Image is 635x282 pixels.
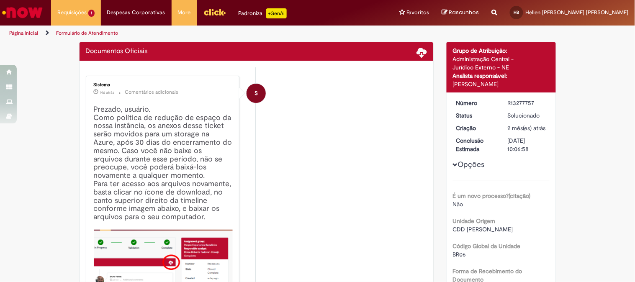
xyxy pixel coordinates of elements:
[526,9,629,16] span: Hellen [PERSON_NAME] [PERSON_NAME]
[508,124,547,132] div: 11/07/2025 08:10:55
[453,72,550,80] div: Analista responsável:
[449,8,479,16] span: Rascunhos
[508,124,546,132] time: 11/07/2025 08:10:55
[453,226,513,233] span: CDD [PERSON_NAME]
[56,30,118,36] a: Formulário de Atendimento
[514,10,519,15] span: HB
[508,111,547,120] div: Solucionado
[107,8,165,17] span: Despesas Corporativas
[453,242,521,250] b: Código Global da Unidade
[266,8,287,18] p: +GenAi
[94,82,233,87] div: Sistema
[453,55,550,72] div: Administração Central - Jurídico Externo - NE
[508,124,546,132] span: 2 mês(es) atrás
[417,47,427,57] span: Baixar anexos
[9,30,38,36] a: Página inicial
[453,217,496,225] b: Unidade Origem
[100,90,115,95] time: 15/08/2025 00:32:03
[450,111,501,120] dt: Status
[508,99,547,107] div: R13277757
[453,46,550,55] div: Grupo de Atribuição:
[86,48,148,55] h2: Documentos Oficiais Histórico de tíquete
[453,80,550,88] div: [PERSON_NAME]
[508,136,547,153] div: [DATE] 10:06:58
[1,4,44,21] img: ServiceNow
[453,192,531,200] b: É um novo processo?(citação)
[453,251,466,258] span: BR06
[57,8,87,17] span: Requisições
[406,8,429,17] span: Favoritos
[125,89,179,96] small: Comentários adicionais
[255,83,258,103] span: S
[450,124,501,132] dt: Criação
[442,9,479,17] a: Rascunhos
[450,99,501,107] dt: Número
[6,26,417,41] ul: Trilhas de página
[239,8,287,18] div: Padroniza
[178,8,191,17] span: More
[203,6,226,18] img: click_logo_yellow_360x200.png
[450,136,501,153] dt: Conclusão Estimada
[247,84,266,103] div: System
[453,200,463,208] span: Não
[100,90,115,95] span: 14d atrás
[88,10,95,17] span: 1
